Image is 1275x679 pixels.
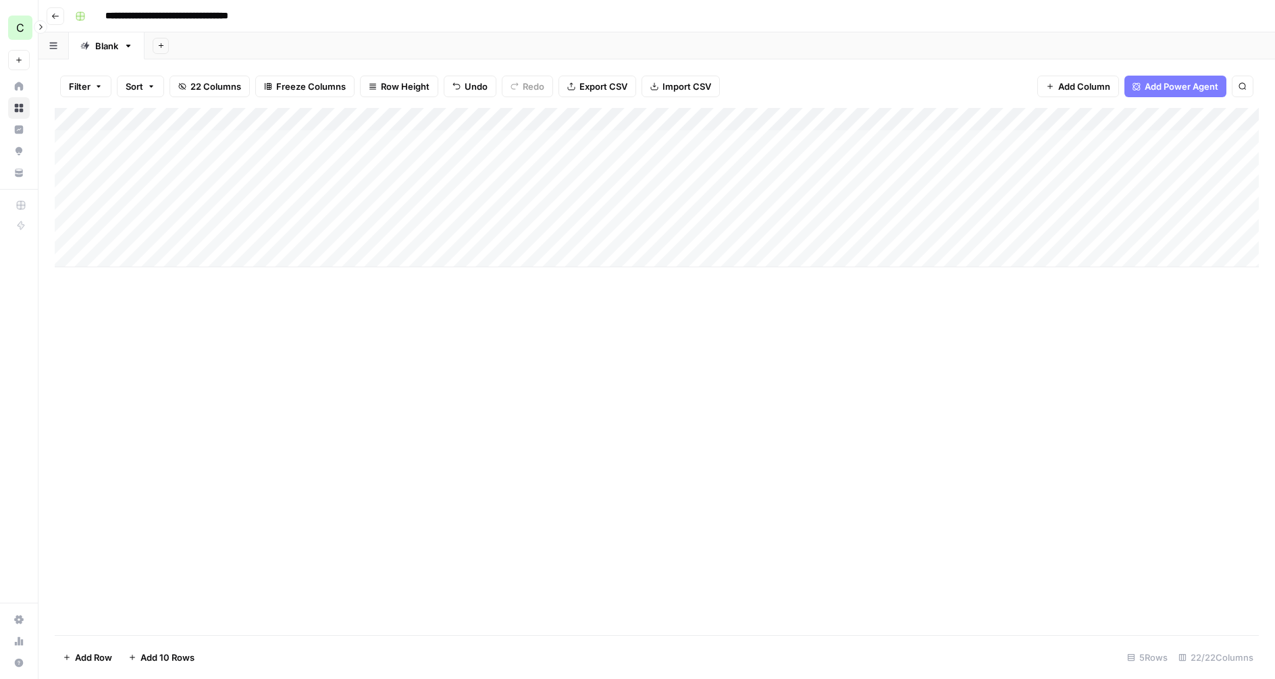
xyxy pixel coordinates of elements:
[95,39,118,53] div: Blank
[16,20,24,36] span: C
[1122,647,1173,668] div: 5 Rows
[1058,80,1110,93] span: Add Column
[69,32,145,59] a: Blank
[8,140,30,162] a: Opportunities
[170,76,250,97] button: 22 Columns
[502,76,553,97] button: Redo
[120,647,203,668] button: Add 10 Rows
[8,119,30,140] a: Insights
[190,80,241,93] span: 22 Columns
[1173,647,1259,668] div: 22/22 Columns
[75,651,112,664] span: Add Row
[69,80,90,93] span: Filter
[579,80,627,93] span: Export CSV
[126,80,143,93] span: Sort
[8,76,30,97] a: Home
[140,651,194,664] span: Add 10 Rows
[8,11,30,45] button: Workspace: Chris's Workspace
[360,76,438,97] button: Row Height
[444,76,496,97] button: Undo
[8,609,30,630] a: Settings
[276,80,346,93] span: Freeze Columns
[642,76,720,97] button: Import CSV
[558,76,636,97] button: Export CSV
[60,76,111,97] button: Filter
[1145,80,1218,93] span: Add Power Agent
[8,162,30,184] a: Your Data
[1124,76,1226,97] button: Add Power Agent
[465,80,488,93] span: Undo
[117,76,164,97] button: Sort
[1037,76,1119,97] button: Add Column
[8,630,30,652] a: Usage
[523,80,544,93] span: Redo
[255,76,355,97] button: Freeze Columns
[381,80,430,93] span: Row Height
[8,652,30,674] button: Help + Support
[55,647,120,668] button: Add Row
[662,80,711,93] span: Import CSV
[8,97,30,119] a: Browse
